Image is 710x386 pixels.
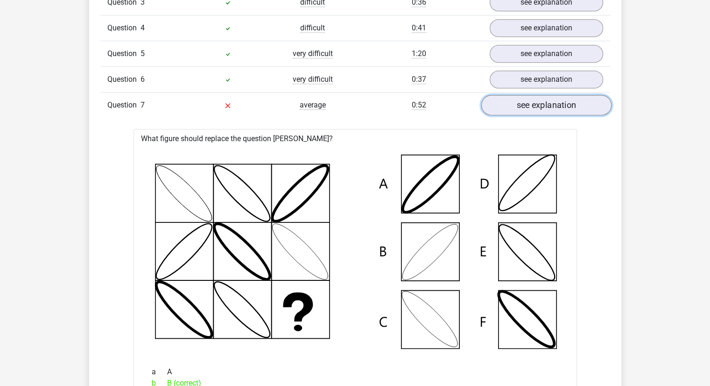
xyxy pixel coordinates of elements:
[141,100,145,109] span: 7
[107,100,141,111] span: Question
[412,100,426,110] span: 0:52
[481,95,611,115] a: see explanation
[300,23,325,33] span: difficult
[141,75,145,84] span: 6
[412,49,426,58] span: 1:20
[490,71,603,88] a: see explanation
[107,48,141,59] span: Question
[152,366,167,378] span: a
[107,74,141,85] span: Question
[293,75,333,84] span: very difficult
[107,22,141,34] span: Question
[490,19,603,37] a: see explanation
[145,366,566,378] div: A
[412,75,426,84] span: 0:37
[412,23,426,33] span: 0:41
[293,49,333,58] span: very difficult
[141,23,145,32] span: 4
[141,49,145,58] span: 5
[300,100,326,110] span: average
[490,45,603,63] a: see explanation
